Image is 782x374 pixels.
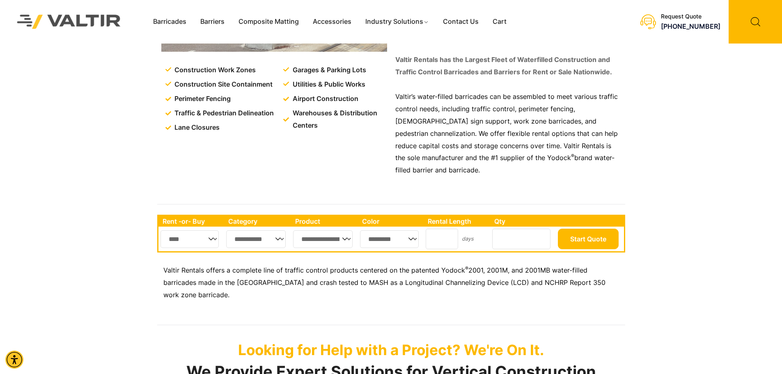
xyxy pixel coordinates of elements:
[462,236,474,242] small: days
[358,16,436,28] a: Industry Solutions
[224,216,291,227] th: Category
[358,216,424,227] th: Color
[426,229,458,249] input: Number
[436,16,486,28] a: Contact Us
[291,93,358,105] span: Airport Construction
[661,22,720,30] a: call (888) 496-3625
[291,107,389,132] span: Warehouses & Distribution Centers
[193,16,232,28] a: Barriers
[163,266,465,274] span: Valtir Rentals offers a complete line of traffic control products centered on the patented Yodock
[291,78,365,91] span: Utilities & Public Works
[6,4,132,39] img: Valtir Rentals
[158,216,224,227] th: Rent -or- Buy
[172,122,220,134] span: Lane Closures
[306,16,358,28] a: Accessories
[161,230,219,248] select: Single select
[424,216,490,227] th: Rental Length
[172,78,273,91] span: Construction Site Containment
[163,266,605,299] span: 2001, 2001M, and 2001MB water-filled barricades made in the [GEOGRAPHIC_DATA] and crash tested to...
[172,93,231,105] span: Perimeter Fencing
[157,341,625,358] p: Looking for Help with a Project? We're On It.
[571,153,574,159] sup: ®
[465,265,468,271] sup: ®
[395,91,621,177] p: Valtir’s water-filled barricades can be assembled to meet various traffic control needs, includin...
[291,216,358,227] th: Product
[172,64,256,76] span: Construction Work Zones
[490,216,555,227] th: Qty
[492,229,550,249] input: Number
[395,54,621,78] p: Valtir Rentals has the Largest Fleet of Waterfilled Construction and Traffic Control Barricades a...
[291,64,366,76] span: Garages & Parking Lots
[146,16,193,28] a: Barricades
[558,229,619,249] button: Start Quote
[5,351,23,369] div: Accessibility Menu
[226,230,286,248] select: Single select
[661,13,720,20] div: Request Quote
[172,107,274,119] span: Traffic & Pedestrian Delineation
[486,16,514,28] a: Cart
[360,230,419,248] select: Single select
[293,230,353,248] select: Single select
[232,16,306,28] a: Composite Matting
